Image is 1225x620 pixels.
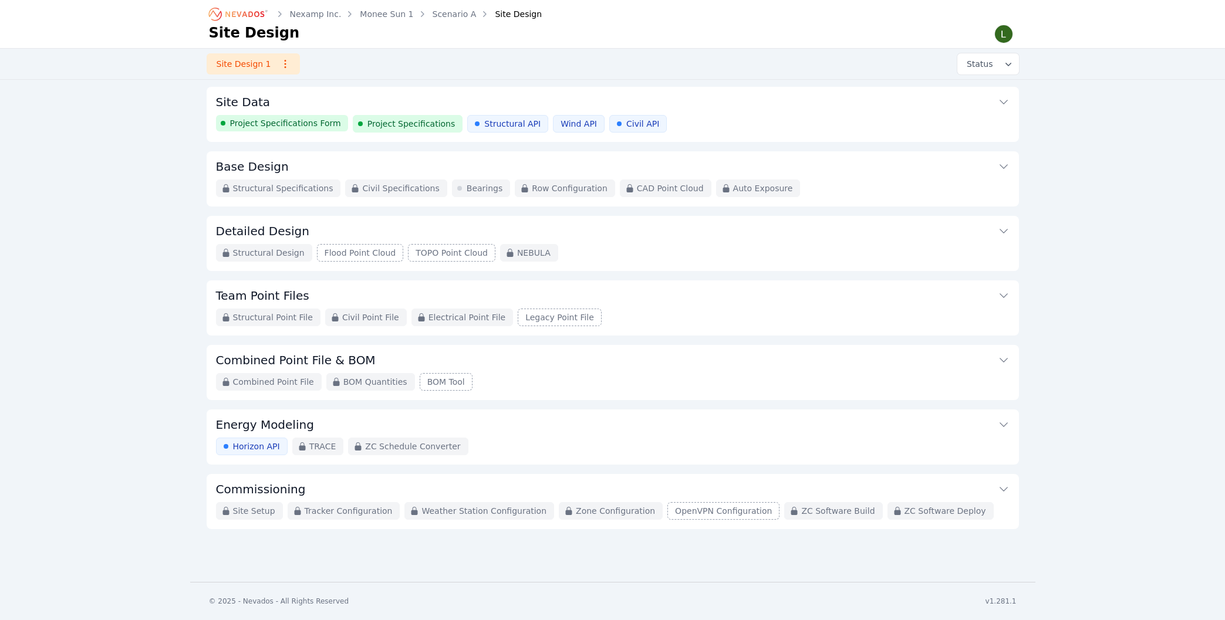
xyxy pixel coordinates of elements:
[957,53,1019,74] button: Status
[367,118,455,130] span: Project Specifications
[675,505,772,517] span: OpenVPN Configuration
[230,117,341,129] span: Project Specifications Form
[233,182,333,194] span: Structural Specifications
[209,5,542,23] nav: Breadcrumb
[216,94,271,110] h3: Site Data
[561,118,597,130] span: Wind API
[207,87,1019,142] div: Site DataProject Specifications FormProject SpecificationsStructural APIWind APICivil API
[216,216,1010,244] button: Detailed Design
[207,345,1019,400] div: Combined Point File & BOMCombined Point FileBOM QuantitiesBOM Tool
[233,311,313,323] span: Structural Point File
[478,8,542,20] div: Site Design
[428,311,505,323] span: Electrical Point File
[421,505,546,517] span: Weather Station Configuration
[233,441,280,452] span: Horizon API
[962,58,993,70] span: Status
[207,280,1019,336] div: Team Point FilesStructural Point FileCivil Point FileElectrical Point FileLegacy Point File
[216,287,309,304] h3: Team Point Files
[290,8,342,20] a: Nexamp Inc.
[986,597,1017,606] div: v1.281.1
[305,505,393,517] span: Tracker Configuration
[216,416,314,433] h3: Energy Modeling
[233,376,314,388] span: Combined Point File
[233,247,305,259] span: Structural Design
[216,158,289,175] h3: Base Design
[216,474,1010,502] button: Commissioning
[994,25,1013,43] img: Lamar Washington
[733,182,793,194] span: Auto Exposure
[433,8,477,20] a: Scenario A
[576,505,655,517] span: Zone Configuration
[626,118,659,130] span: Civil API
[532,182,608,194] span: Row Configuration
[427,376,465,388] span: BOM Tool
[207,216,1019,271] div: Detailed DesignStructural DesignFlood Point CloudTOPO Point CloudNEBULA
[342,311,399,323] span: Civil Point File
[484,118,541,130] span: Structural API
[209,597,349,606] div: © 2025 - Nevados - All Rights Reserved
[525,311,594,323] span: Legacy Point File
[233,505,275,517] span: Site Setup
[467,182,503,194] span: Bearings
[207,151,1019,206] div: Base DesignStructural SpecificationsCivil SpecificationsBearingsRow ConfigurationCAD Point CloudA...
[216,409,1010,438] button: Energy Modeling
[637,182,704,194] span: CAD Point Cloud
[365,441,460,452] span: ZC Schedule Converter
[325,247,396,259] span: Flood Point Cloud
[216,481,306,497] h3: Commissioning
[309,441,336,452] span: TRACE
[216,151,1010,179] button: Base Design
[207,409,1019,465] div: Energy ModelingHorizon APITRACEZC Schedule Converter
[216,280,1010,309] button: Team Point Files
[343,376,407,388] span: BOM Quantities
[216,87,1010,115] button: Site Data
[216,352,376,368] h3: Combined Point File & BOM
[905,505,986,517] span: ZC Software Deploy
[360,8,413,20] a: Monee Sun 1
[207,53,300,74] a: Site Design 1
[216,223,309,239] h3: Detailed Design
[209,23,300,42] h1: Site Design
[801,505,875,517] span: ZC Software Build
[362,182,439,194] span: Civil Specifications
[207,474,1019,529] div: CommissioningSite SetupTracker ConfigurationWeather Station ConfigurationZone ConfigurationOpenVP...
[416,247,488,259] span: TOPO Point Cloud
[216,345,1010,373] button: Combined Point File & BOM
[517,247,551,259] span: NEBULA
